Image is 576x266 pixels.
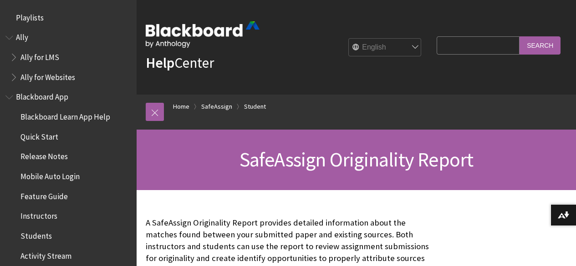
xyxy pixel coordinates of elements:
select: Site Language Selector [349,39,422,57]
span: Students [20,228,52,241]
a: Student [244,101,266,112]
span: Ally for LMS [20,50,59,62]
span: Mobile Auto Login [20,169,80,181]
nav: Book outline for Playlists [5,10,131,25]
input: Search [520,36,561,54]
span: Activity Stream [20,248,71,261]
span: Instructors [20,209,57,221]
span: Quick Start [20,129,58,141]
span: Ally [16,30,28,42]
span: Ally for Websites [20,70,75,82]
span: Blackboard Learn App Help [20,109,110,121]
span: SafeAssign Originality Report [240,147,474,172]
span: Feature Guide [20,189,68,201]
a: SafeAssign [201,101,232,112]
span: Blackboard App [16,90,68,102]
img: Blackboard by Anthology [146,21,260,48]
nav: Book outline for Anthology Ally Help [5,30,131,85]
span: Playlists [16,10,44,22]
span: Release Notes [20,149,68,161]
a: HelpCenter [146,54,214,72]
strong: Help [146,54,174,72]
a: Home [173,101,189,112]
